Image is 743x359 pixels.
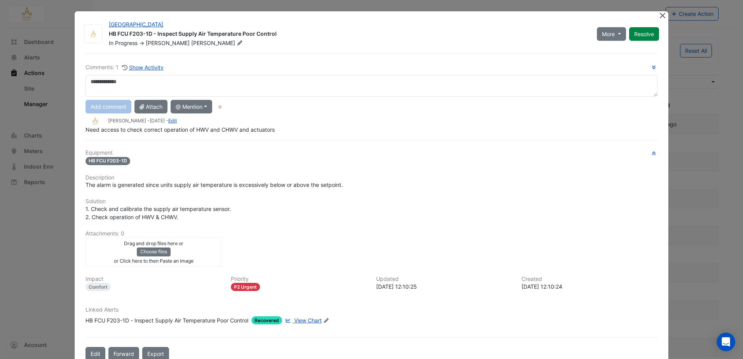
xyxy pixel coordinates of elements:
div: Open Intercom Messenger [717,333,735,351]
button: Close [659,11,667,19]
button: Resolve [629,27,659,41]
span: [PERSON_NAME] [191,39,244,47]
span: More [602,30,615,38]
span: 2025-08-27 12:10:25 [150,118,165,124]
button: Attach [134,100,167,113]
span: Recovered [251,316,282,324]
div: Comfort [85,283,111,291]
span: [PERSON_NAME] [146,40,190,46]
h6: Updated [376,276,512,282]
small: [PERSON_NAME] - - [108,117,177,124]
a: View Chart [284,316,322,324]
span: View Chart [294,317,322,324]
span: 1. Check and calibrate the supply air temperature sensor. 2. Check operation of HWV & CHWV. [85,206,231,220]
div: [DATE] 12:10:24 [521,282,658,291]
button: More [597,27,626,41]
div: Comments: 1 [85,63,164,72]
div: HB FCU F203-1D - Inspect Supply Air Temperature Poor Control [85,316,248,324]
img: Adare Manor [84,30,102,38]
button: Show Activity [122,63,164,72]
h6: Solution [85,198,658,205]
div: Tooltip anchor [216,103,223,110]
span: In Progress [109,40,138,46]
span: HB FCU F203-1D [85,157,130,165]
button: @ Mention [171,100,212,113]
button: Choose files [137,247,171,256]
fa-icon: Edit Linked Alerts [323,318,329,324]
h6: Created [521,276,658,282]
div: HB FCU F203-1D - Inspect Supply Air Temperature Poor Control [109,30,588,39]
div: [DATE] 12:10:25 [376,282,512,291]
h6: Equipment [85,150,658,156]
h6: Description [85,174,658,181]
span: -> [139,40,144,46]
small: or Click here to then Paste an image [114,258,194,264]
h6: Priority [231,276,367,282]
h6: Impact [85,276,222,282]
img: Adare Manor [85,117,105,125]
h6: Linked Alerts [85,307,658,313]
h6: Attachments: 0 [85,230,658,237]
span: Need access to check correct operation of HWV and CHWV and actuators [85,126,275,133]
a: Edit [168,118,177,124]
small: Drag and drop files here or [124,240,183,246]
a: [GEOGRAPHIC_DATA] [109,21,163,28]
div: P2 Urgent [231,283,260,291]
span: The alarm is generated since units supply air temperature is excessively below or above the setpo... [85,181,343,188]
